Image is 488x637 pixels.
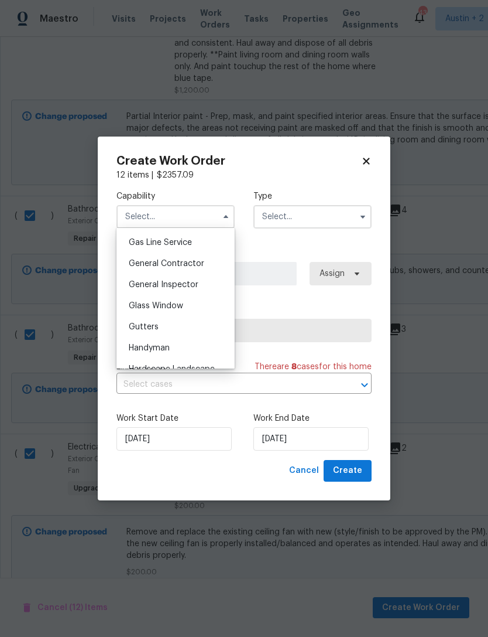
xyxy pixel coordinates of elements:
span: General Inspector [129,281,198,289]
span: Cancel [289,464,319,478]
label: Work End Date [253,413,372,424]
input: M/D/YYYY [116,427,232,451]
span: Assign [319,268,345,280]
h2: Create Work Order [116,155,361,167]
div: 12 items | [116,169,372,181]
label: Trade Partner [116,304,372,316]
button: Hide options [219,210,233,224]
span: Gutters [129,323,159,331]
button: Open [356,377,373,393]
span: $ 2357.09 [157,171,194,179]
input: M/D/YYYY [253,427,369,451]
span: 8 [291,363,297,371]
span: Handyman [129,344,170,352]
button: Create [324,460,372,482]
span: Glass Window [129,302,183,310]
span: Select trade partner [126,325,362,336]
button: Cancel [284,460,324,482]
label: Work Order Manager [116,247,372,259]
span: Hardscape Landscape [129,365,215,373]
span: There are case s for this home [255,361,372,373]
label: Capability [116,190,235,202]
input: Select... [116,205,235,229]
button: Show options [356,210,370,224]
span: Create [333,464,362,478]
label: Work Start Date [116,413,235,424]
span: Gas Line Service [129,239,192,247]
span: General Contractor [129,260,204,268]
input: Select cases [116,376,339,394]
input: Select... [253,205,372,229]
label: Type [253,190,372,202]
